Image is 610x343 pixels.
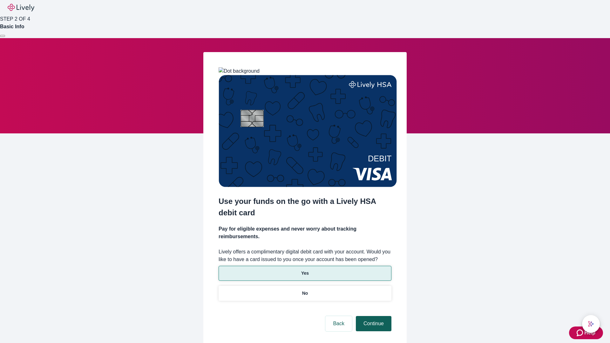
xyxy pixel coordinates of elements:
svg: Zendesk support icon [577,329,584,337]
img: Dot background [219,67,260,75]
h4: Pay for eligible expenses and never worry about tracking reimbursements. [219,225,391,240]
img: Debit card [219,75,397,187]
img: Lively [8,4,34,11]
p: No [302,290,308,297]
button: Continue [356,316,391,331]
p: Yes [301,270,309,277]
button: Back [325,316,352,331]
button: No [219,286,391,301]
svg: Lively AI Assistant [588,321,594,327]
label: Lively offers a complimentary digital debit card with your account. Would you like to have a card... [219,248,391,263]
button: Yes [219,266,391,281]
span: Help [584,329,595,337]
h2: Use your funds on the go with a Lively HSA debit card [219,196,391,219]
button: chat [582,315,600,333]
button: Zendesk support iconHelp [569,326,603,339]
